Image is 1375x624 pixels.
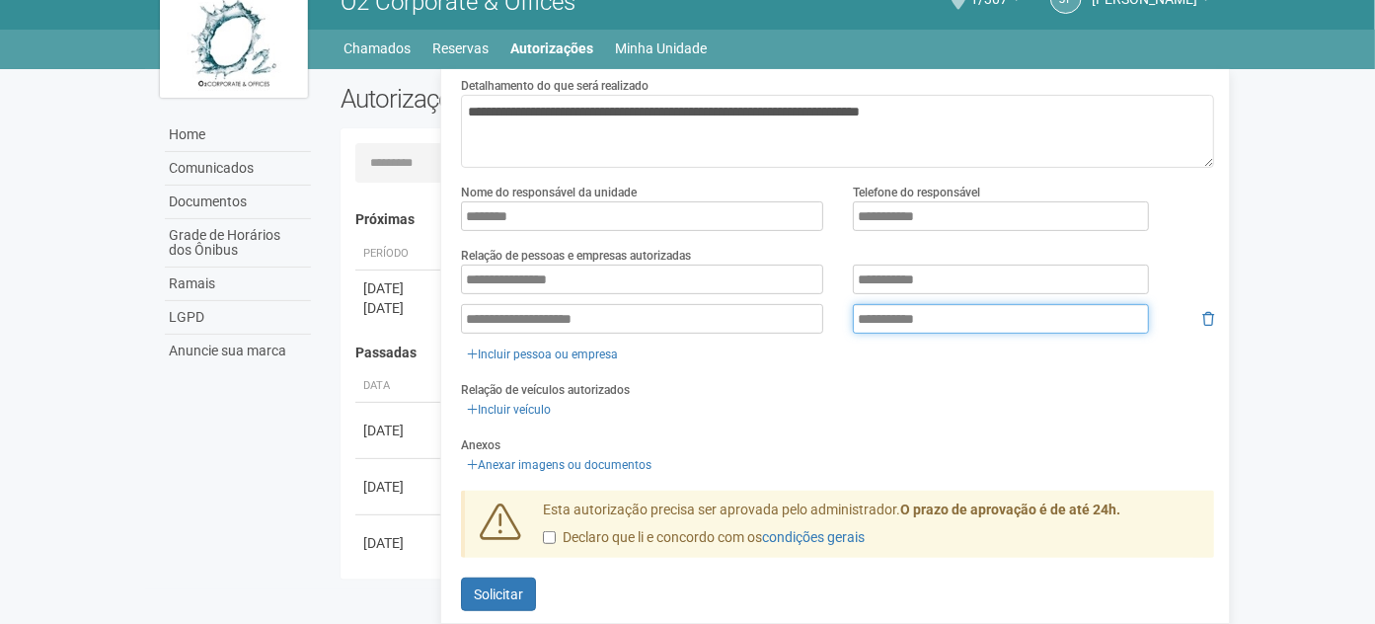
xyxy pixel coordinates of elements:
[543,531,556,544] input: Declaro que li e concordo com oscondições gerais
[853,184,980,201] label: Telefone do responsável
[363,477,436,497] div: [DATE]
[511,35,594,62] a: Autorizações
[363,533,436,553] div: [DATE]
[461,247,691,265] label: Relação de pessoas e empresas autorizadas
[165,301,311,335] a: LGPD
[165,268,311,301] a: Ramais
[900,502,1120,517] strong: O prazo de aprovação é de até 24h.
[461,399,557,421] a: Incluir veículo
[363,298,436,318] div: [DATE]
[355,370,444,403] th: Data
[363,278,436,298] div: [DATE]
[165,219,311,268] a: Grade de Horários dos Ônibus
[461,77,649,95] label: Detalhamento do que será realizado
[528,501,1215,558] div: Esta autorização precisa ser aprovada pelo administrador.
[165,186,311,219] a: Documentos
[355,212,1201,227] h4: Próximas
[461,436,500,454] label: Anexos
[461,454,657,476] a: Anexar imagens ou documentos
[165,335,311,367] a: Anuncie sua marca
[341,84,763,114] h2: Autorizações
[616,35,708,62] a: Minha Unidade
[762,529,865,545] a: condições gerais
[1202,312,1214,326] i: Remover
[344,35,412,62] a: Chamados
[461,344,624,365] a: Incluir pessoa ou empresa
[461,381,630,399] label: Relação de veículos autorizados
[461,578,536,611] button: Solicitar
[165,118,311,152] a: Home
[363,421,436,440] div: [DATE]
[543,528,865,548] label: Declaro que li e concordo com os
[474,586,523,602] span: Solicitar
[461,184,637,201] label: Nome do responsável da unidade
[165,152,311,186] a: Comunicados
[433,35,490,62] a: Reservas
[355,346,1201,360] h4: Passadas
[355,238,444,271] th: Período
